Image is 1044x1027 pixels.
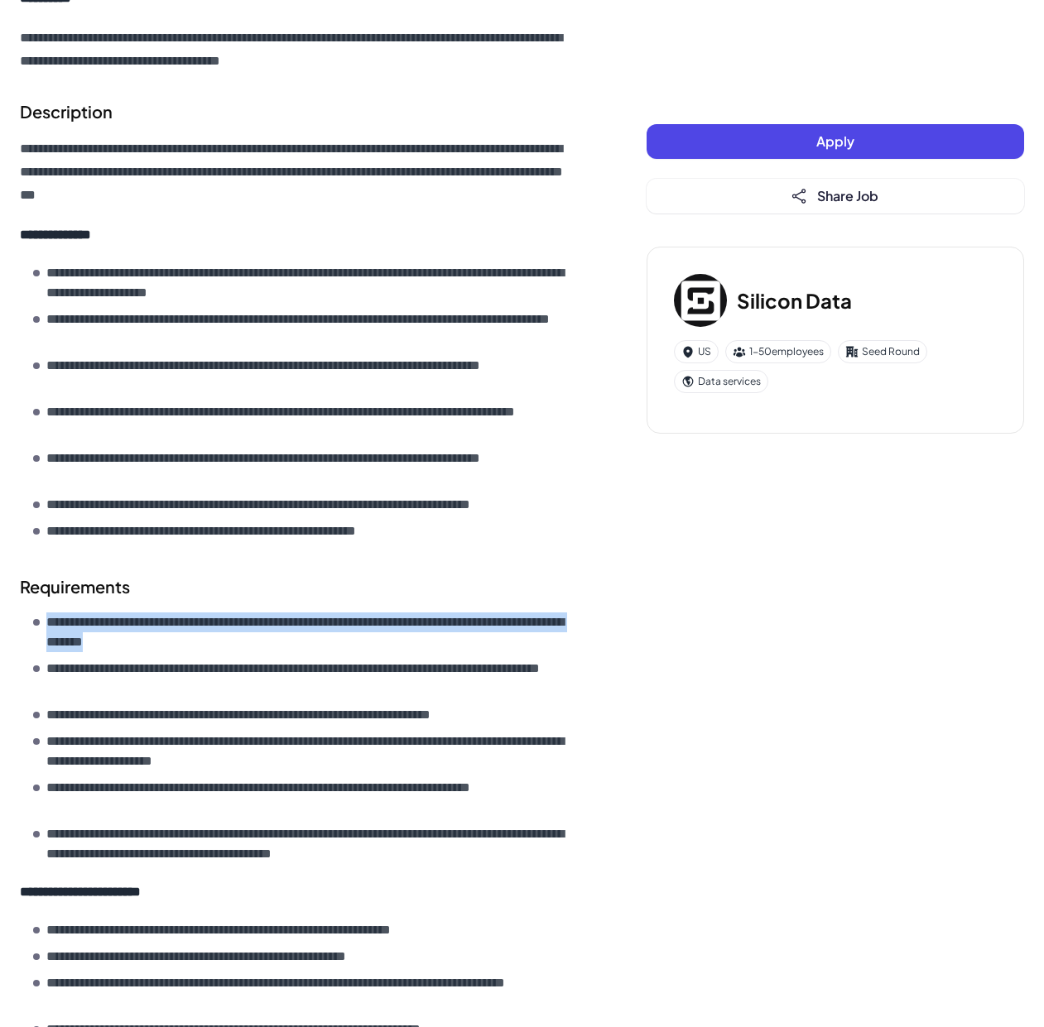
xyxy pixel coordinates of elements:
button: Share Job [647,179,1024,214]
h2: Description [20,99,580,124]
div: Seed Round [838,340,927,363]
h2: Requirements [20,574,580,599]
button: Apply [647,124,1024,159]
img: Si [674,274,727,327]
span: Share Job [817,187,878,204]
span: Apply [816,132,854,150]
h3: Silicon Data [737,286,852,315]
div: Data services [674,370,768,393]
div: US [674,340,719,363]
div: 1-50 employees [725,340,831,363]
